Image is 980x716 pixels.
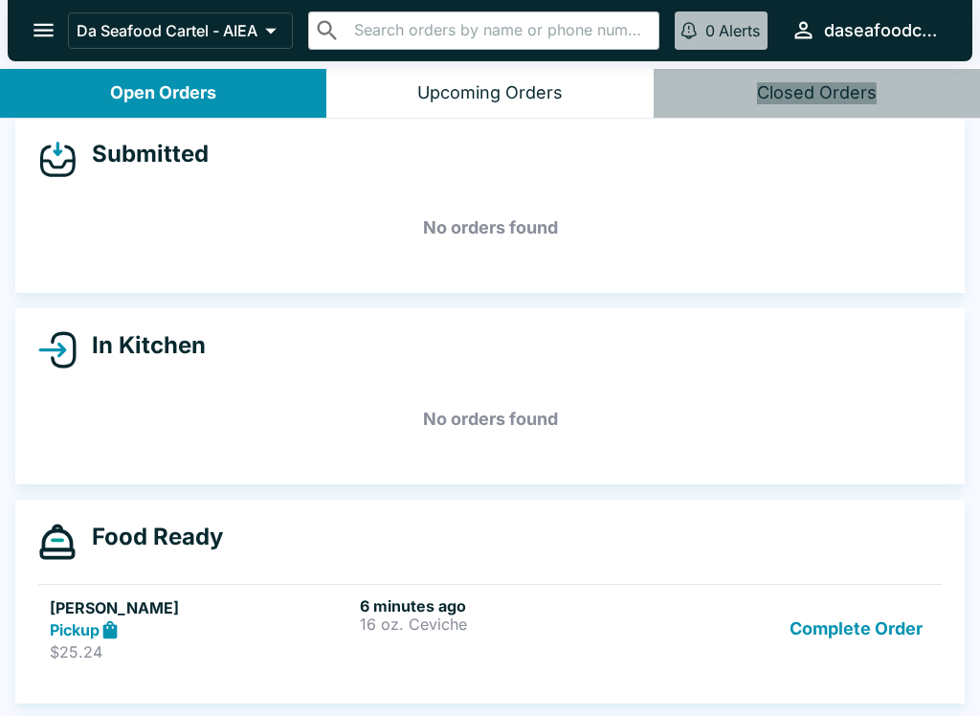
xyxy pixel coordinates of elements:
[77,331,206,360] h4: In Kitchen
[38,584,942,674] a: [PERSON_NAME]Pickup$25.246 minutes ago16 oz. CevicheComplete Order
[77,523,223,551] h4: Food Ready
[50,642,352,661] p: $25.24
[417,82,563,104] div: Upcoming Orders
[782,596,930,662] button: Complete Order
[110,82,216,104] div: Open Orders
[77,21,257,40] p: Da Seafood Cartel - AIEA
[50,620,100,639] strong: Pickup
[719,21,760,40] p: Alerts
[757,82,877,104] div: Closed Orders
[360,596,662,615] h6: 6 minutes ago
[38,385,942,454] h5: No orders found
[19,6,68,55] button: open drawer
[50,596,352,619] h5: [PERSON_NAME]
[783,10,949,51] button: daseafoodcartel
[824,19,942,42] div: daseafoodcartel
[77,140,209,168] h4: Submitted
[348,17,651,44] input: Search orders by name or phone number
[705,21,715,40] p: 0
[38,193,942,262] h5: No orders found
[360,615,662,633] p: 16 oz. Ceviche
[68,12,293,49] button: Da Seafood Cartel - AIEA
